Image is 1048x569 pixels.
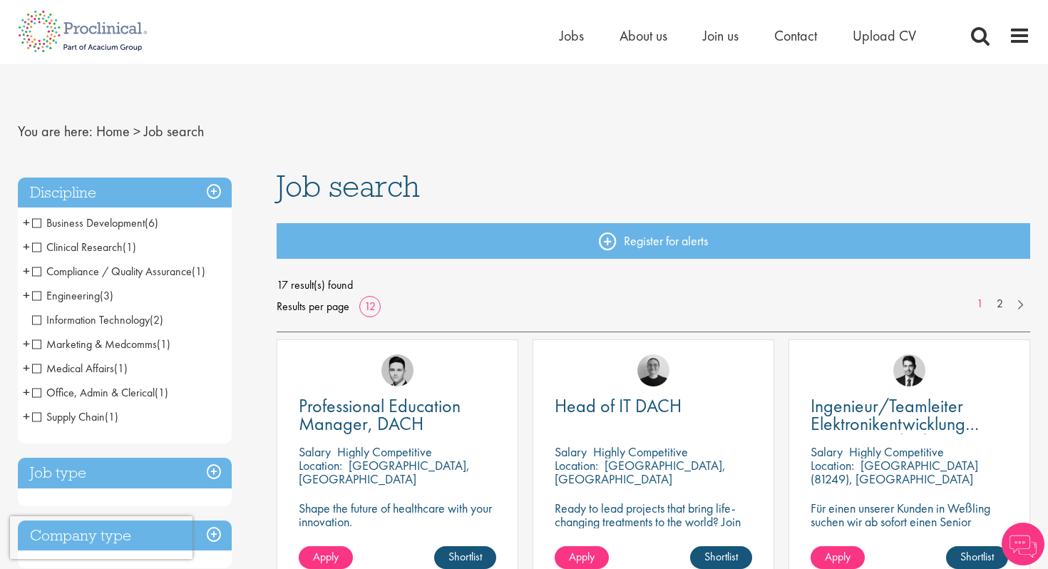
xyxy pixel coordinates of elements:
span: Results per page [277,296,349,317]
span: Salary [811,444,843,460]
p: [GEOGRAPHIC_DATA], [GEOGRAPHIC_DATA] [299,457,470,487]
p: Highly Competitive [337,444,432,460]
span: Marketing & Medcomms [32,337,157,352]
span: (1) [114,361,128,376]
span: Professional Education Manager, DACH [299,394,461,436]
span: Job search [277,167,420,205]
span: Information Technology [32,312,150,327]
span: Business Development [32,215,158,230]
span: + [23,236,30,257]
span: + [23,284,30,306]
span: + [23,406,30,427]
a: Jobs [560,26,584,45]
span: Engineering [32,288,113,303]
a: 1 [970,296,990,312]
h3: Job type [18,458,232,488]
span: Medical Affairs [32,361,114,376]
a: Register for alerts [277,223,1031,259]
span: Business Development [32,215,145,230]
img: Emma Pretorious [637,354,669,386]
span: (1) [157,337,170,352]
span: (1) [123,240,136,255]
span: + [23,357,30,379]
a: Head of IT DACH [555,397,752,415]
span: Office, Admin & Clerical [32,385,168,400]
span: Engineering [32,288,100,303]
p: Highly Competitive [849,444,944,460]
span: (1) [105,409,118,424]
p: [GEOGRAPHIC_DATA], [GEOGRAPHIC_DATA] [555,457,726,487]
span: + [23,381,30,403]
img: Thomas Wenig [893,354,925,386]
span: + [23,333,30,354]
span: Information Technology [32,312,163,327]
iframe: reCAPTCHA [10,516,192,559]
span: (1) [192,264,205,279]
a: Shortlist [946,546,1008,569]
span: (3) [100,288,113,303]
a: Ingenieur/Teamleiter Elektronikentwicklung Aviation (m/w/d) [811,397,1008,433]
span: Clinical Research [32,240,123,255]
span: + [23,260,30,282]
span: Salary [299,444,331,460]
a: Professional Education Manager, DACH [299,397,496,433]
p: Für einen unserer Kunden in Weßling suchen wir ab sofort einen Senior Electronics Engineer Avioni... [811,501,1008,555]
a: 2 [990,296,1010,312]
span: Head of IT DACH [555,394,682,418]
h3: Discipline [18,178,232,208]
span: You are here: [18,122,93,140]
span: (1) [155,385,168,400]
p: Ready to lead projects that bring life-changing treatments to the world? Join our client at the f... [555,501,752,569]
span: Location: [811,457,854,473]
img: Connor Lynes [381,354,413,386]
span: Location: [555,457,598,473]
img: Chatbot [1002,523,1044,565]
p: [GEOGRAPHIC_DATA] (81249), [GEOGRAPHIC_DATA] [811,457,978,487]
a: Shortlist [434,546,496,569]
span: Compliance / Quality Assurance [32,264,205,279]
span: Marketing & Medcomms [32,337,170,352]
span: Job search [144,122,204,140]
span: Supply Chain [32,409,105,424]
p: Shape the future of healthcare with your innovation. [299,501,496,528]
span: Office, Admin & Clerical [32,385,155,400]
p: Highly Competitive [593,444,688,460]
a: Upload CV [853,26,916,45]
span: (6) [145,215,158,230]
span: (2) [150,312,163,327]
a: Contact [774,26,817,45]
a: 12 [359,299,381,314]
span: Compliance / Quality Assurance [32,264,192,279]
span: Location: [299,457,342,473]
span: Apply [313,549,339,564]
a: Apply [811,546,865,569]
a: Shortlist [690,546,752,569]
a: breadcrumb link [96,122,130,140]
span: Clinical Research [32,240,136,255]
a: Apply [299,546,353,569]
span: + [23,212,30,233]
a: About us [620,26,667,45]
span: Supply Chain [32,409,118,424]
span: Ingenieur/Teamleiter Elektronikentwicklung Aviation (m/w/d) [811,394,979,453]
span: Medical Affairs [32,361,128,376]
span: 17 result(s) found [277,275,1031,296]
span: Apply [825,549,851,564]
span: Apply [569,549,595,564]
a: Apply [555,546,609,569]
a: Join us [703,26,739,45]
span: > [133,122,140,140]
span: Salary [555,444,587,460]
